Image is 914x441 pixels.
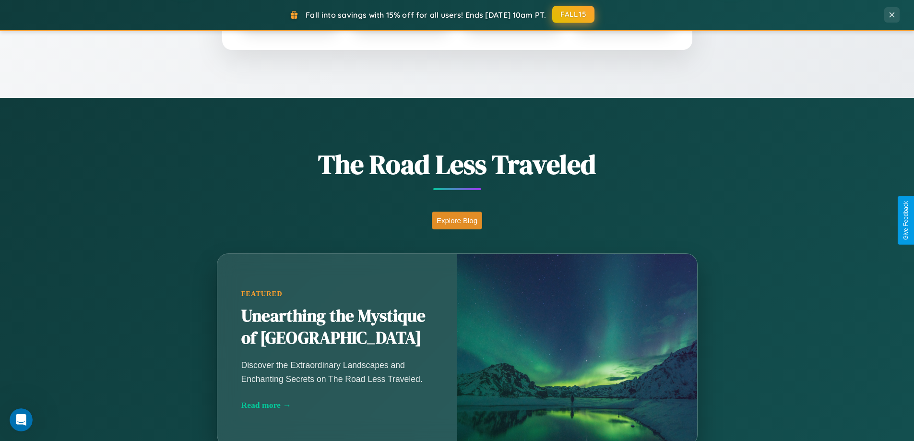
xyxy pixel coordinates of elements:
[552,6,594,23] button: FALL15
[241,400,433,410] div: Read more →
[241,305,433,349] h2: Unearthing the Mystique of [GEOGRAPHIC_DATA]
[432,212,482,229] button: Explore Blog
[902,201,909,240] div: Give Feedback
[10,408,33,431] iframe: Intercom live chat
[306,10,546,20] span: Fall into savings with 15% off for all users! Ends [DATE] 10am PT.
[169,146,745,183] h1: The Road Less Traveled
[241,358,433,385] p: Discover the Extraordinary Landscapes and Enchanting Secrets on The Road Less Traveled.
[241,290,433,298] div: Featured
